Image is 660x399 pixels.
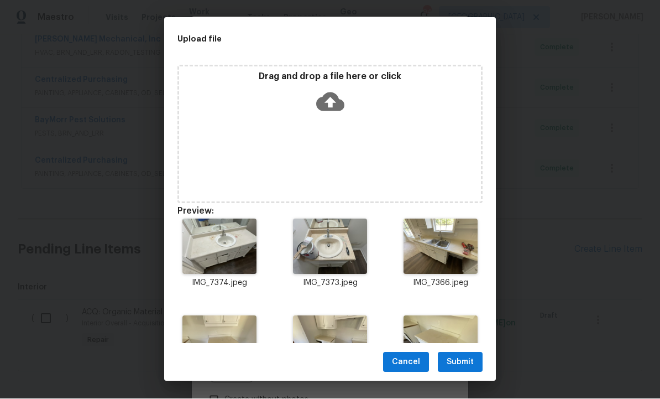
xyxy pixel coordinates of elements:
[399,278,483,289] p: IMG_7366.jpeg
[177,33,433,45] h2: Upload file
[383,353,429,373] button: Cancel
[438,353,483,373] button: Submit
[447,356,474,370] span: Submit
[404,219,477,274] img: 2Q==
[182,219,256,274] img: 9k=
[392,356,420,370] span: Cancel
[293,316,366,371] img: 9k=
[293,219,366,274] img: Z
[404,316,477,371] img: 2Q==
[182,316,256,371] img: 2Q==
[288,278,372,289] p: IMG_7373.jpeg
[177,278,261,289] p: IMG_7374.jpeg
[179,71,481,83] p: Drag and drop a file here or click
